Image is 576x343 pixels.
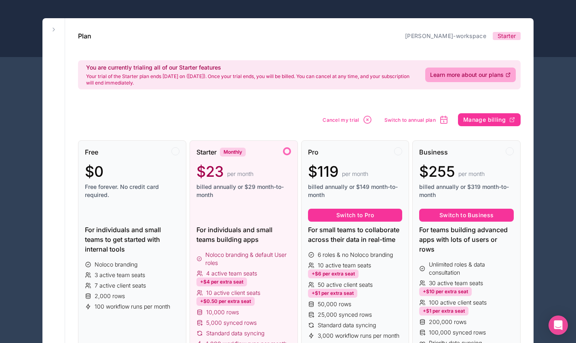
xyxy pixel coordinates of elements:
span: per month [342,170,368,178]
button: Switch to annual plan [382,112,452,127]
div: +$0.50 per extra seat [196,297,255,306]
span: 6 roles & no Noloco branding [318,251,393,259]
span: billed annually or $29 month-to-month [196,183,291,199]
span: Pro [308,147,319,157]
a: Learn more about our plans [425,68,516,82]
div: For individuals and small teams building apps [196,225,291,244]
span: 3 active team seats [95,271,145,279]
span: 10 active client seats [206,289,260,297]
span: Starter [498,32,516,40]
div: +$4 per extra seat [196,277,247,286]
span: billed annually or $149 month-to-month [308,183,403,199]
span: Unlimited roles & data consultation [429,260,514,277]
span: Switch to annual plan [384,117,436,123]
span: 200,000 rows [429,318,466,326]
div: For individuals and small teams to get started with internal tools [85,225,179,254]
span: per month [227,170,253,178]
span: 3,000 workflow runs per month [318,332,399,340]
h2: You are currently trialing all of our Starter features [86,64,416,72]
div: +$6 per extra seat [308,269,359,278]
span: $119 [308,163,339,180]
span: 10,000 rows [206,308,239,316]
span: Noloco branding [95,260,137,269]
span: 30 active team seats [429,279,483,287]
span: 7 active client seats [95,282,146,290]
span: 100 active client seats [429,299,487,307]
span: 50,000 rows [318,300,351,308]
span: Free [85,147,98,157]
p: Your trial of the Starter plan ends [DATE] on ([DATE]). Once your trial ends, you will be billed.... [86,73,416,86]
div: +$10 per extra seat [419,287,472,296]
span: Manage billing [463,116,506,123]
span: $0 [85,163,103,180]
a: [PERSON_NAME]-workspace [405,32,486,39]
span: 100,000 synced rows [429,328,486,337]
div: +$1 per extra seat [308,289,357,298]
span: 25,000 synced rows [318,311,372,319]
div: For small teams to collaborate across their data in real-time [308,225,403,244]
span: $23 [196,163,224,180]
span: Business [419,147,448,157]
span: Noloco branding & default User roles [205,251,291,267]
span: 10 active team seats [318,261,371,269]
span: per month [458,170,485,178]
span: $255 [419,163,455,180]
div: For teams building advanced apps with lots of users or rows [419,225,514,254]
button: Switch to Business [419,209,514,222]
button: Cancel my trial [320,112,375,127]
span: 5,000 synced rows [206,319,257,327]
span: 100 workflow runs per month [95,303,170,311]
span: Standard data syncing [206,329,264,337]
div: Monthly [220,148,246,157]
span: 2,000 rows [95,292,125,300]
span: 50 active client seats [318,281,373,289]
div: Open Intercom Messenger [549,315,568,335]
span: Cancel my trial [323,117,359,123]
h1: Plan [78,31,91,41]
span: Standard data syncing [318,321,376,329]
span: Starter [196,147,217,157]
div: +$1 per extra seat [419,307,468,315]
button: Manage billing [458,113,521,126]
span: Learn more about our plans [430,71,504,79]
span: Free forever. No credit card required. [85,183,179,199]
span: 4 active team seats [206,269,257,277]
button: Switch to Pro [308,209,403,222]
span: billed annually or $319 month-to-month [419,183,514,199]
